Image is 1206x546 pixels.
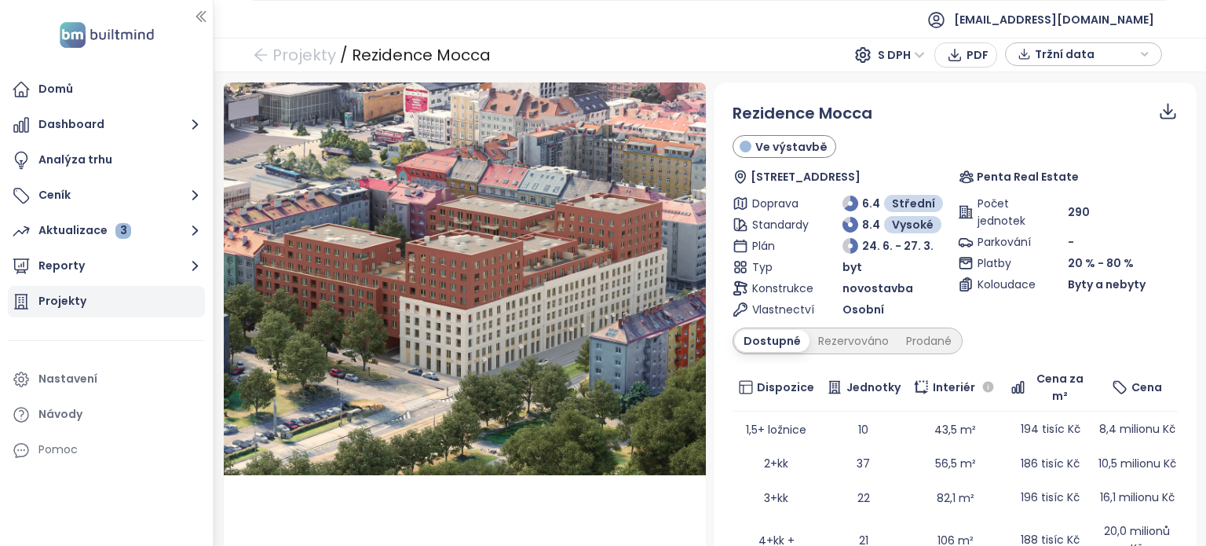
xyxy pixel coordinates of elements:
[8,145,205,176] a: Analýza trhu
[1100,489,1175,505] font: 16,1 milionu Kč
[934,42,997,68] button: PDF
[954,12,1154,27] font: [EMAIL_ADDRESS][DOMAIN_NAME]
[1131,379,1162,395] font: Cena
[752,217,809,233] font: Standardy
[733,102,872,124] font: Rezidence Mocca
[934,422,976,438] font: 43,5 m²
[935,456,976,471] font: 56,5 m²
[38,116,104,132] font: Dashboard
[253,47,269,63] span: šipka doleva
[1014,42,1153,66] div: tlačítko
[38,293,86,309] font: Projekty
[1068,234,1074,250] font: -
[809,330,897,352] div: Rezervováno
[38,81,73,97] font: Domů
[735,330,809,352] div: Dostupné
[38,222,108,238] font: Aktualizace
[1021,456,1080,471] font: 186 tisíc Kč
[744,333,801,349] font: Dostupné
[8,399,205,431] a: Návody
[38,187,71,203] font: Ceník
[120,222,127,238] font: 3
[764,490,788,506] font: 3+kk
[862,196,880,211] font: 6.4
[55,19,159,51] img: logo
[764,456,788,471] font: 2+kk
[1068,255,1134,271] font: 20 % - 80 %
[38,258,85,273] font: Reporty
[1036,371,1084,404] font: Cena za m²
[937,490,974,506] font: 82,1 m²
[842,259,862,275] font: byt
[858,422,868,438] font: 10
[862,238,934,254] font: 24. 6. - 27. 3.
[978,196,1025,229] font: Počet jednotek
[906,333,952,349] font: Prodané
[978,277,1036,292] font: Koloudace
[1021,489,1080,505] font: 196 tisíc Kč
[253,41,336,69] a: šipka doleva Projekty
[8,109,205,141] button: Dashboard
[752,196,799,211] font: Doprava
[862,217,880,233] font: 8.4
[757,379,814,395] font: Dispozice
[1099,421,1175,437] font: 8,4 milionu Kč
[38,371,97,387] font: Nastavení
[8,434,205,466] div: Pomoc
[8,251,205,282] button: Reporty
[842,280,913,296] font: novostavba
[978,255,1011,271] font: Platby
[38,152,112,167] font: Analýza trhu
[752,302,814,317] font: Vlastnectví
[1021,421,1080,437] font: 194 tisíc Kč
[38,442,78,457] font: Pomoc
[8,180,205,211] button: Ceník
[933,379,975,395] font: Interiér
[892,217,934,233] font: Vysoké
[1035,46,1095,62] font: Tržní data
[752,238,775,254] font: Plán
[1068,204,1090,220] font: 290
[751,169,861,185] font: [STREET_ADDRESS]
[746,422,806,438] font: 1,5+ ložnice
[842,302,884,317] font: Osobní
[8,215,205,247] button: Aktualizace 3
[1098,456,1176,471] font: 10,5 milionu Kč
[892,196,935,211] font: Střední
[977,169,1079,185] font: Penta Real Estate
[878,43,925,67] span: S DPH
[8,286,205,317] a: Projekty
[352,44,491,66] font: Rezidence Mocca
[38,406,82,422] font: Návody
[857,456,870,471] font: 37
[755,139,828,155] font: Ve výstavbě
[752,259,773,275] font: Typ
[978,234,1031,250] font: Parkování
[8,74,205,105] a: Domů
[752,280,813,296] font: Konstrukce
[967,47,989,63] font: PDF
[1068,277,1146,292] font: Byty a nebyty
[818,333,889,349] font: Rezervováno
[340,44,348,66] font: /
[846,379,901,395] font: Jednotky
[857,490,870,506] font: 22
[897,330,960,352] div: Prodané
[272,44,336,66] font: Projekty
[878,47,911,63] font: S DPH
[8,364,205,395] a: Nastavení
